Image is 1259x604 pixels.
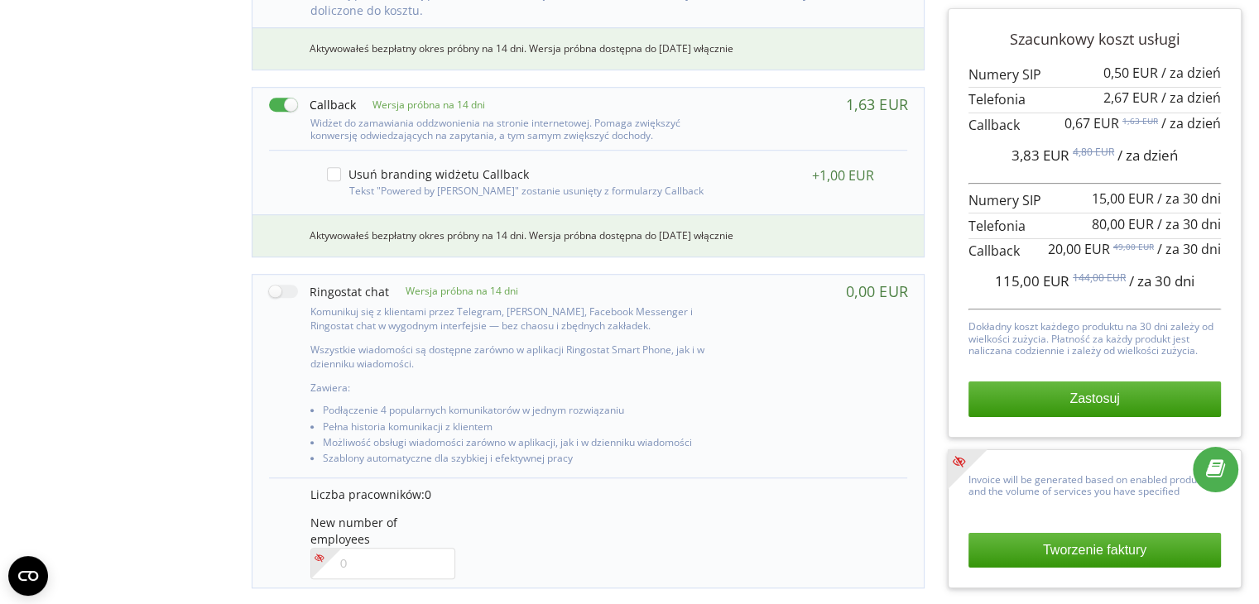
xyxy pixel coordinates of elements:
div: Aktywowałeś bezpłatny okres próbny na 14 dni. Wersja próbna dostępna do [DATE] włącznie [252,214,925,256]
p: Invoice will be generated based on enabled products and the volume of services you have specified [968,470,1221,498]
li: Szablony automatyczne dla szybkiej i efektywnej pracy [323,453,716,468]
span: 20,00 EUR [1048,240,1110,258]
p: Szacunkowy koszt usługi [968,29,1221,50]
div: +1,00 EUR [812,167,874,184]
span: / za 30 dni [1157,240,1221,258]
span: 0 [425,487,431,502]
p: Dokładny koszt każdego produktu na 30 dni zależy od wielkości zużycia. Płatność za każdy produkt ... [968,317,1221,357]
p: Callback [968,242,1221,261]
button: Tworzenie faktury [968,533,1221,568]
span: / za dzień [1161,114,1221,132]
span: 3,83 EUR [1012,146,1069,165]
li: Podłączenie 4 popularnych komunikatorów w jednym rozwiązaniu [323,405,716,420]
p: Wersja próbna na 14 dni [356,98,485,112]
sup: 4,80 EUR [1073,145,1114,159]
p: Telefonia [968,90,1221,109]
div: 1,63 EUR [846,96,907,113]
span: 15,00 EUR [1092,189,1154,208]
div: Tekst "Powered by [PERSON_NAME]" zostanie usunięty z formularzy Callback [327,181,710,197]
span: / za dzień [1161,64,1221,82]
sup: 49,00 EUR [1113,241,1154,252]
input: 0 [310,548,455,579]
p: Liczba pracowników: [310,487,891,503]
sup: 1,63 EUR [1122,115,1158,127]
span: 115,00 EUR [995,271,1069,290]
span: 0,67 EUR [1064,114,1119,132]
span: / za dzień [1161,89,1221,107]
button: Open CMP widget [8,556,48,596]
button: Zastosuj [968,381,1221,416]
div: 0,00 EUR [846,283,907,300]
li: Pełna historia komunikacji z klientem [323,421,716,437]
span: / za dzień [1117,146,1178,165]
p: Zawiera: [310,381,716,395]
p: Numery SIP [968,65,1221,84]
p: Wersja próbna na 14 dni [389,284,518,298]
label: Ringostat chat [269,283,389,300]
label: Usuń branding widżetu Callback [327,167,529,181]
span: / za 30 dni [1157,215,1221,233]
span: / za 30 dni [1157,189,1221,208]
div: Aktywowałeś bezpłatny okres próbny na 14 dni. Wersja próbna dostępna do [DATE] włącznie [252,27,925,70]
span: / za 30 dni [1129,271,1194,290]
span: 80,00 EUR [1092,215,1154,233]
span: New number of employees [310,515,397,547]
p: Callback [968,116,1221,135]
sup: 144,00 EUR [1073,271,1126,285]
span: 2,67 EUR [1103,89,1158,107]
p: Wszystkie wiadomości są dostępne zarówno w aplikacji Ringostat Smart Phone, jak i w dzienniku wia... [310,343,716,371]
p: Numery SIP [968,191,1221,210]
span: 0,50 EUR [1103,64,1158,82]
label: Callback [269,96,356,113]
li: Możliwość obsługi wiadomości zarówno w aplikacji, jak i w dzienniku wiadomości [323,437,716,453]
div: Widżet do zamawiania oddzwonienia na stronie internetowej. Pomaga zwiększyć konwersję odwiedzając... [269,113,716,141]
p: Telefonia [968,217,1221,236]
p: Komunikuj się z klientami przez Telegram, [PERSON_NAME], Facebook Messenger i Ringostat chat w wy... [310,304,716,333]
